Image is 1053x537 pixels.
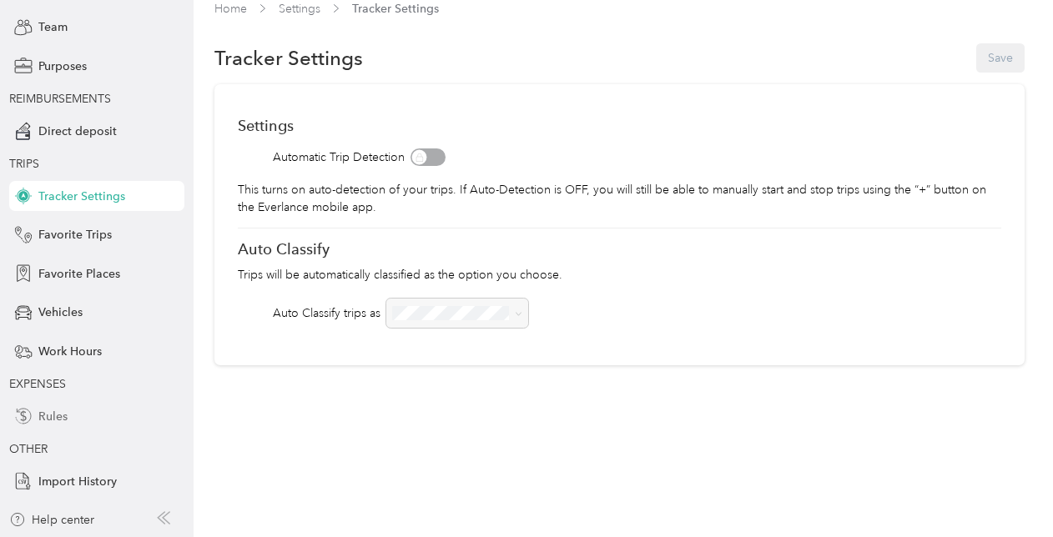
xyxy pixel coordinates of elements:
[9,92,111,106] span: REIMBURSEMENTS
[38,18,68,36] span: Team
[9,511,94,529] button: Help center
[279,2,320,16] a: Settings
[9,442,48,456] span: OTHER
[38,123,117,140] span: Direct deposit
[238,240,1001,258] div: Auto Classify
[273,148,405,166] span: Automatic Trip Detection
[238,117,1001,134] div: Settings
[238,181,1001,216] p: This turns on auto-detection of your trips. If Auto-Detection is OFF, you will still be able to m...
[38,265,120,283] span: Favorite Places
[273,304,380,322] div: Auto Classify trips as
[238,266,1001,284] p: Trips will be automatically classified as the option you choose.
[214,49,363,67] h1: Tracker Settings
[38,188,125,205] span: Tracker Settings
[38,226,112,243] span: Favorite Trips
[9,377,66,391] span: EXPENSES
[9,157,39,171] span: TRIPS
[38,473,117,490] span: Import History
[214,2,247,16] a: Home
[38,304,83,321] span: Vehicles
[38,58,87,75] span: Purposes
[960,444,1053,537] iframe: Everlance-gr Chat Button Frame
[38,408,68,425] span: Rules
[38,343,102,360] span: Work Hours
